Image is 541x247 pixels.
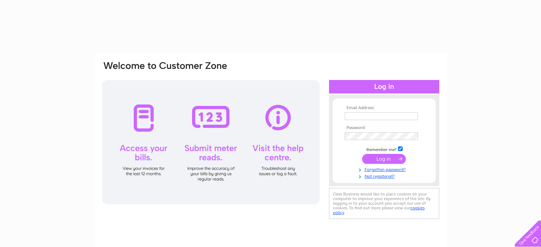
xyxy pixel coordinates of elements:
a: Forgotten password? [345,166,425,172]
a: Not registered? [345,172,425,179]
input: Submit [362,154,406,164]
th: Email Address: [343,106,425,111]
a: cookies policy [333,205,425,215]
th: Password: [343,125,425,130]
div: Clear Business would like to place cookies on your computer to improve your experience of the sit... [329,188,439,219]
td: Remember me? [343,145,425,152]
